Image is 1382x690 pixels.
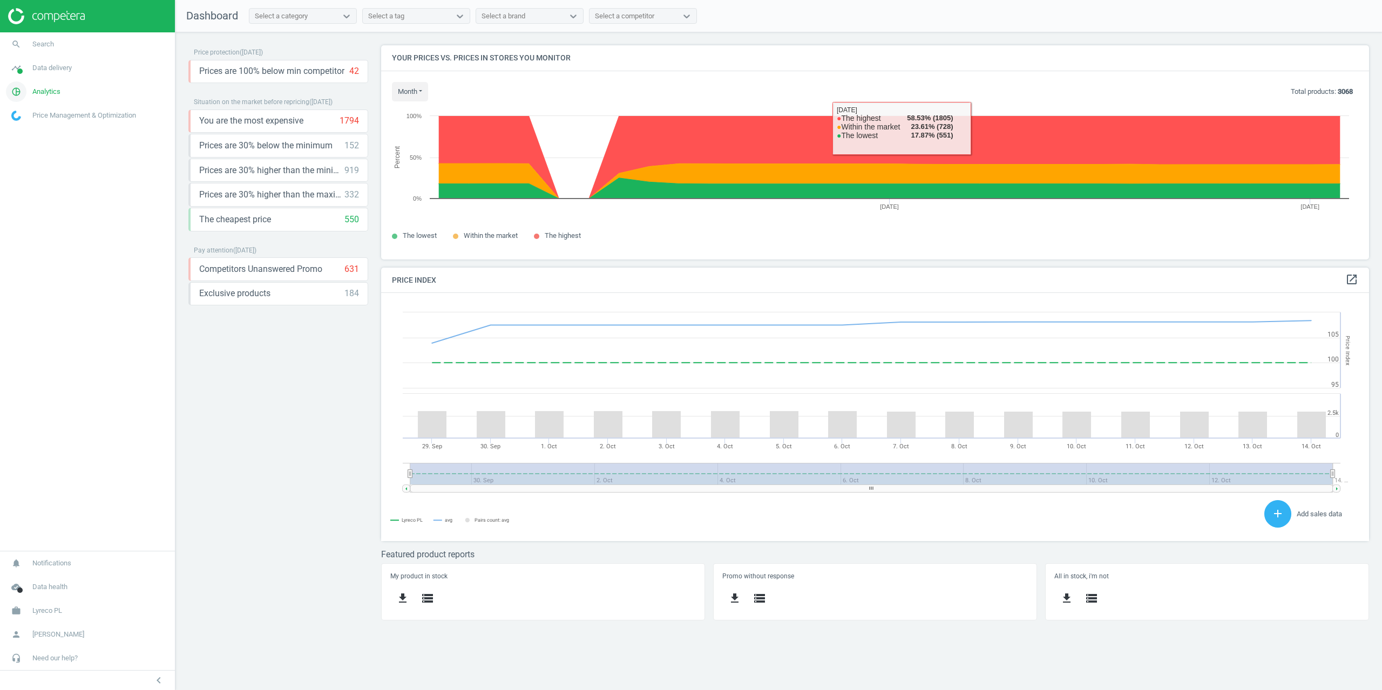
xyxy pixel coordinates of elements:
[194,49,240,56] span: Price protection
[199,214,271,226] span: The cheapest price
[392,82,428,101] button: month
[340,115,359,127] div: 1794
[199,189,344,201] span: Prices are 30% higher than the maximal
[1331,381,1339,388] text: 95
[6,648,26,668] i: headset_mic
[1345,273,1358,287] a: open_in_new
[464,231,518,240] span: Within the market
[1291,87,1353,97] p: Total products:
[199,115,303,127] span: You are the most expensive
[368,11,404,21] div: Select a tag
[422,443,442,450] tspan: 29. Sep
[240,49,263,56] span: ( [DATE] )
[344,288,359,299] div: 184
[32,111,136,120] span: Price Management & Optimization
[381,45,1369,71] h4: Your prices vs. prices in stores you monitor
[32,558,71,568] span: Notifications
[480,443,500,450] tspan: 30. Sep
[194,98,309,106] span: Situation on the market before repricing
[199,288,270,299] span: Exclusive products
[482,11,525,21] div: Select a brand
[6,577,26,597] i: cloud_done
[475,517,509,523] tspan: Pairs count: avg
[199,263,322,275] span: Competitors Unanswered Promo
[6,58,26,78] i: timeline
[32,582,67,592] span: Data health
[32,39,54,49] span: Search
[1345,273,1358,286] i: open_in_new
[32,606,62,616] span: Lyreco PL
[344,214,359,226] div: 550
[1327,409,1339,416] text: 2.5k
[145,673,172,687] button: chevron_left
[545,231,581,240] span: The highest
[344,140,359,152] div: 152
[1060,592,1073,605] i: get_app
[1085,592,1098,605] i: storage
[1344,336,1351,365] tspan: Price Index
[394,146,401,168] tspan: Percent
[6,624,26,645] i: person
[1126,443,1145,450] tspan: 11. Oct
[1054,572,1359,580] h5: All in stock, i'm not
[381,549,1369,559] h3: Featured product reports
[6,34,26,54] i: search
[255,11,308,21] div: Select a category
[8,8,85,24] img: ajHJNr6hYgQAAAAASUVORK5CYII=
[1327,331,1339,338] text: 105
[32,630,84,639] span: [PERSON_NAME]
[1338,87,1353,95] b: 3068
[410,154,422,161] text: 50%
[595,11,654,21] div: Select a competitor
[415,586,440,611] button: storage
[1264,500,1291,528] button: add
[186,9,238,22] span: Dashboard
[1243,443,1262,450] tspan: 13. Oct
[747,586,772,611] button: storage
[349,65,359,77] div: 42
[396,592,409,605] i: get_app
[776,443,792,450] tspan: 5. Oct
[344,189,359,201] div: 332
[344,263,359,275] div: 631
[407,113,422,119] text: 100%
[893,443,909,450] tspan: 7. Oct
[1336,432,1339,439] text: 0
[233,247,256,254] span: ( [DATE] )
[1079,586,1104,611] button: storage
[309,98,333,106] span: ( [DATE] )
[421,592,434,605] i: storage
[6,553,26,573] i: notifications
[32,653,78,663] span: Need our help?
[32,63,72,73] span: Data delivery
[880,203,899,210] tspan: [DATE]
[199,140,333,152] span: Prices are 30% below the minimum
[344,165,359,176] div: 919
[600,443,616,450] tspan: 2. Oct
[1010,443,1026,450] tspan: 9. Oct
[199,165,344,176] span: Prices are 30% higher than the minimum
[753,592,766,605] i: storage
[194,247,233,254] span: Pay attention
[717,443,733,450] tspan: 4. Oct
[659,443,675,450] tspan: 3. Oct
[390,572,695,580] h5: My product in stock
[722,572,1027,580] h5: Promo without response
[6,81,26,102] i: pie_chart_outlined
[834,443,850,450] tspan: 6. Oct
[1184,443,1204,450] tspan: 12. Oct
[32,87,60,97] span: Analytics
[403,231,437,240] span: The lowest
[199,65,344,77] span: Prices are 100% below min competitor
[951,443,967,450] tspan: 8. Oct
[722,586,747,611] button: get_app
[11,111,21,121] img: wGWNvw8QSZomAAAAABJRU5ErkJggg==
[728,592,741,605] i: get_app
[1054,586,1079,611] button: get_app
[1067,443,1086,450] tspan: 10. Oct
[1334,477,1348,484] tspan: 14. …
[541,443,557,450] tspan: 1. Oct
[381,268,1369,293] h4: Price Index
[1297,510,1342,518] span: Add sales data
[1302,443,1321,450] tspan: 14. Oct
